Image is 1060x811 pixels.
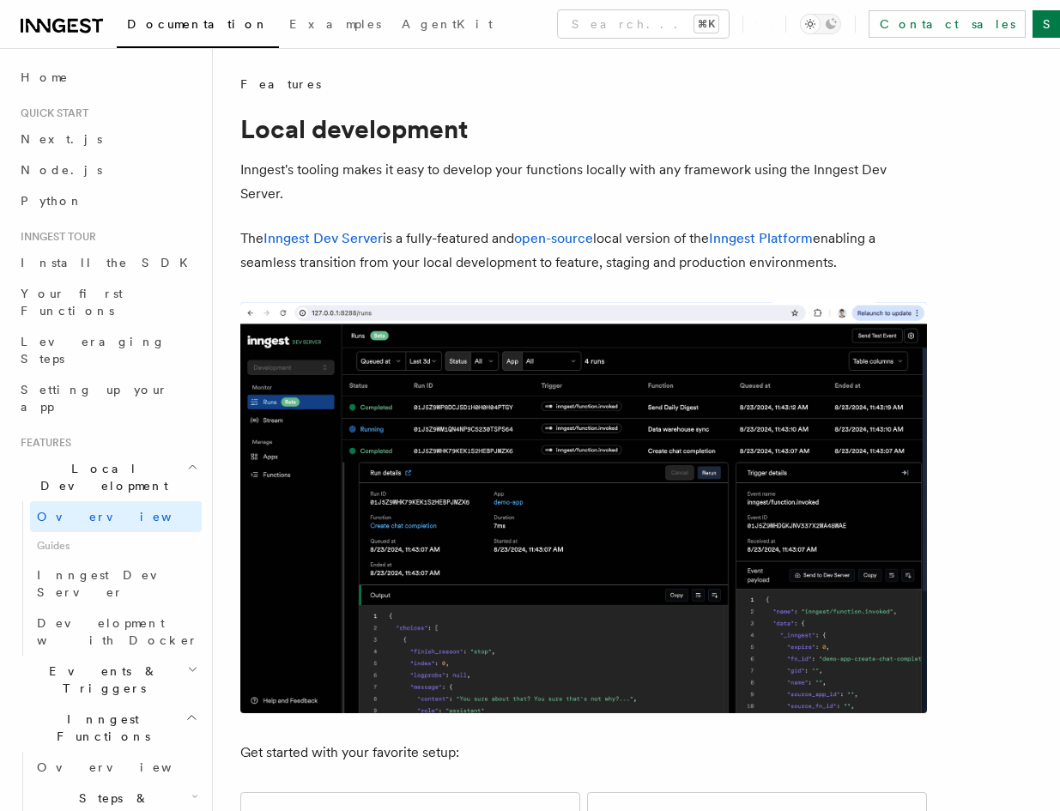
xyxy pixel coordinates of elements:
[709,230,813,246] a: Inngest Platform
[37,568,184,599] span: Inngest Dev Server
[14,106,88,120] span: Quick start
[14,278,202,326] a: Your first Functions
[558,10,729,38] button: Search...⌘K
[37,510,214,524] span: Overview
[14,326,202,374] a: Leveraging Steps
[514,230,593,246] a: open-source
[37,616,198,647] span: Development with Docker
[240,113,927,144] h1: Local development
[279,5,391,46] a: Examples
[14,704,202,752] button: Inngest Functions
[800,14,841,34] button: Toggle dark mode
[869,10,1026,38] a: Contact sales
[14,663,187,697] span: Events & Triggers
[240,302,927,713] img: The Inngest Dev Server on the Functions page
[14,656,202,704] button: Events & Triggers
[21,194,83,208] span: Python
[21,69,69,86] span: Home
[127,17,269,31] span: Documentation
[30,752,202,783] a: Overview
[14,247,202,278] a: Install the SDK
[694,15,718,33] kbd: ⌘K
[289,17,381,31] span: Examples
[240,227,927,275] p: The is a fully-featured and local version of the enabling a seamless transition from your local d...
[240,76,321,93] span: Features
[117,5,279,48] a: Documentation
[14,154,202,185] a: Node.js
[240,158,927,206] p: Inngest's tooling makes it easy to develop your functions locally with any framework using the In...
[14,453,202,501] button: Local Development
[21,335,166,366] span: Leveraging Steps
[240,741,927,765] p: Get started with your favorite setup:
[21,132,102,146] span: Next.js
[21,256,198,269] span: Install the SDK
[37,760,214,774] span: Overview
[14,460,187,494] span: Local Development
[30,532,202,560] span: Guides
[30,560,202,608] a: Inngest Dev Server
[14,124,202,154] a: Next.js
[21,163,102,177] span: Node.js
[21,287,123,318] span: Your first Functions
[14,185,202,216] a: Python
[14,230,96,244] span: Inngest tour
[14,711,185,745] span: Inngest Functions
[14,374,202,422] a: Setting up your app
[14,501,202,656] div: Local Development
[21,383,168,414] span: Setting up your app
[30,608,202,656] a: Development with Docker
[14,62,202,93] a: Home
[263,230,383,246] a: Inngest Dev Server
[30,501,202,532] a: Overview
[14,436,71,450] span: Features
[391,5,503,46] a: AgentKit
[402,17,493,31] span: AgentKit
